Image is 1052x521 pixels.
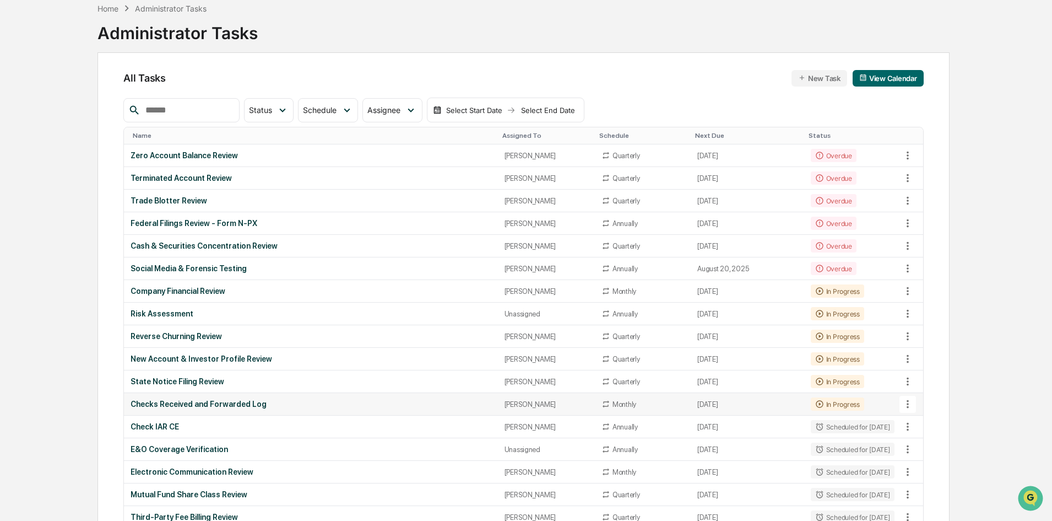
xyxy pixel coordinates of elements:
[131,309,491,318] div: Risk Assessment
[691,280,804,303] td: [DATE]
[612,355,640,363] div: Quarterly
[7,155,74,175] a: 🔎Data Lookup
[612,287,636,296] div: Monthly
[599,132,686,139] div: Toggle SortBy
[444,106,505,115] div: Select Start Date
[133,132,493,139] div: Toggle SortBy
[612,310,638,318] div: Annually
[505,152,588,160] div: [PERSON_NAME]
[691,438,804,461] td: [DATE]
[22,139,71,150] span: Preclearance
[11,140,20,149] div: 🖐️
[97,4,118,13] div: Home
[691,393,804,416] td: [DATE]
[811,488,894,501] div: Scheduled for [DATE]
[901,132,923,139] div: Toggle SortBy
[612,265,638,273] div: Annually
[187,88,200,101] button: Start new chat
[37,95,139,104] div: We're available if you need us!
[691,167,804,190] td: [DATE]
[123,72,165,84] span: All Tasks
[75,135,141,154] a: 🗄️Attestations
[691,416,804,438] td: [DATE]
[811,398,864,411] div: In Progress
[853,70,924,87] button: View Calendar
[811,217,856,230] div: Overdue
[131,490,491,499] div: Mutual Fund Share Class Review
[78,186,133,195] a: Powered byPylon
[131,422,491,431] div: Check IAR CE
[691,348,804,370] td: [DATE]
[131,468,491,476] div: Electronic Communication Review
[505,265,588,273] div: [PERSON_NAME]
[1017,485,1046,514] iframe: Open customer support
[11,161,20,170] div: 🔎
[691,370,804,393] td: [DATE]
[811,375,864,388] div: In Progress
[131,241,491,250] div: Cash & Securities Concentration Review
[811,420,894,433] div: Scheduled for [DATE]
[612,445,638,454] div: Annually
[505,242,588,250] div: [PERSON_NAME]
[809,132,897,139] div: Toggle SortBy
[131,287,491,296] div: Company Financial Review
[691,257,804,280] td: August 20, 2025
[505,310,588,318] div: Unassigned
[811,307,864,320] div: In Progress
[505,355,588,363] div: [PERSON_NAME]
[110,187,133,195] span: Pylon
[612,242,640,250] div: Quarterly
[691,212,804,235] td: [DATE]
[303,105,337,115] span: Schedule
[791,70,847,87] button: New Task
[811,149,856,162] div: Overdue
[612,400,636,409] div: Monthly
[131,332,491,341] div: Reverse Churning Review
[811,443,894,456] div: Scheduled for [DATE]
[505,400,588,409] div: [PERSON_NAME]
[691,461,804,484] td: [DATE]
[11,23,200,41] p: How can we help?
[505,332,588,341] div: [PERSON_NAME]
[691,325,804,348] td: [DATE]
[811,171,856,185] div: Overdue
[80,140,89,149] div: 🗄️
[612,197,640,205] div: Quarterly
[11,84,31,104] img: 1746055101610-c473b297-6a78-478c-a979-82029cc54cd1
[507,106,516,115] img: arrow right
[91,139,137,150] span: Attestations
[612,423,638,431] div: Annually
[249,105,272,115] span: Status
[131,196,491,205] div: Trade Blotter Review
[433,106,442,115] img: calendar
[505,445,588,454] div: Unassigned
[811,330,864,343] div: In Progress
[612,491,640,499] div: Quarterly
[7,135,75,154] a: 🖐️Preclearance
[505,491,588,499] div: [PERSON_NAME]
[612,219,638,228] div: Annually
[811,262,856,275] div: Overdue
[695,132,799,139] div: Toggle SortBy
[505,287,588,296] div: [PERSON_NAME]
[505,174,588,182] div: [PERSON_NAME]
[505,378,588,386] div: [PERSON_NAME]
[131,377,491,386] div: State Notice Filing Review
[518,106,578,115] div: Select End Date
[691,303,804,325] td: [DATE]
[691,144,804,167] td: [DATE]
[612,332,640,341] div: Quarterly
[505,197,588,205] div: [PERSON_NAME]
[131,355,491,363] div: New Account & Investor Profile Review
[811,284,864,298] div: In Progress
[37,84,181,95] div: Start new chat
[97,14,258,43] div: Administrator Tasks
[811,194,856,207] div: Overdue
[131,264,491,273] div: Social Media & Forensic Testing
[131,219,491,228] div: Federal Filings Review - Form N-PX
[612,468,636,476] div: Monthly
[811,239,856,253] div: Overdue
[612,152,640,160] div: Quarterly
[811,465,894,479] div: Scheduled for [DATE]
